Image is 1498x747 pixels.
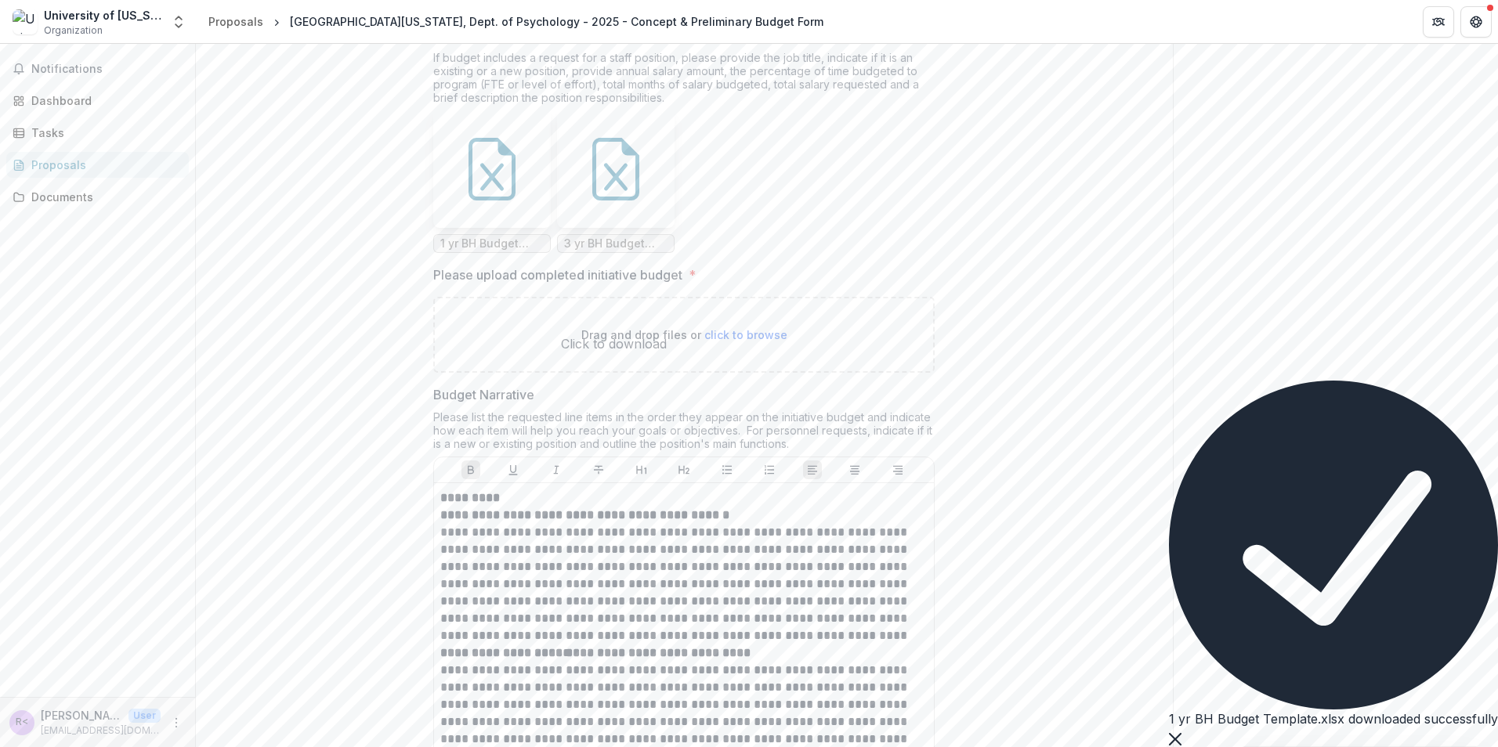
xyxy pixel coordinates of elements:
[31,157,176,173] div: Proposals
[704,328,787,341] span: click to browse
[6,88,189,114] a: Dashboard
[13,9,38,34] img: University of Florida Foundation, Inc.
[44,23,103,38] span: Organization
[504,460,523,479] button: Underline
[433,51,935,110] div: If budget includes a request for a staff position, please provide the job title, indicate if it i...
[803,460,822,479] button: Align Left
[433,265,682,284] p: Please upload completed initiative budget
[461,460,480,479] button: Bold
[845,460,864,479] button: Align Center
[44,7,161,23] div: University of [US_STATE] Foundation, Inc.
[6,120,189,146] a: Tasks
[433,410,935,456] div: Please list the requested line items in the order they appear on the initiative budget and indica...
[41,724,161,738] p: [EMAIL_ADDRESS][DOMAIN_NAME]
[547,460,566,479] button: Italicize
[31,125,176,141] div: Tasks
[31,92,176,109] div: Dashboard
[561,334,667,353] div: Click to download
[1423,6,1454,38] button: Partners
[632,460,651,479] button: Heading 1
[581,327,787,343] p: Drag and drop files or
[202,10,270,33] a: Proposals
[167,713,186,732] button: More
[16,717,28,727] div: Rui Zou <rzou@ufl.edu>
[433,110,551,253] div: 1 yr BH Budget Template.xlsx
[589,460,608,479] button: Strike
[6,184,189,210] a: Documents
[31,63,183,76] span: Notifications
[168,6,190,38] button: Open entity switcher
[557,110,675,253] div: 3 yr BH Budget Template.xlsx
[675,460,693,479] button: Heading 2
[202,10,830,33] nav: breadcrumb
[433,385,534,404] p: Budget Narrative
[41,707,122,724] p: [PERSON_NAME] <[EMAIL_ADDRESS][DOMAIN_NAME]>
[760,460,779,479] button: Ordered List
[6,56,189,81] button: Notifications
[1460,6,1492,38] button: Get Help
[6,152,189,178] a: Proposals
[208,13,263,30] div: Proposals
[718,460,736,479] button: Bullet List
[440,237,544,251] span: 1 yr BH Budget Template.xlsx
[564,237,668,251] span: 3 yr BH Budget Template.xlsx
[290,13,823,30] div: [GEOGRAPHIC_DATA][US_STATE], Dept. of Psychology - 2025 - Concept & Preliminary Budget Form
[128,709,161,723] p: User
[888,460,907,479] button: Align Right
[31,189,176,205] div: Documents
